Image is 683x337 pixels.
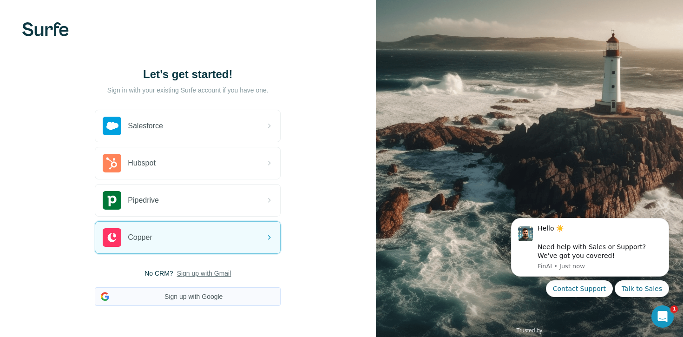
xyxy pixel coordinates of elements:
img: copper's logo [103,228,121,247]
img: salesforce's logo [103,117,121,135]
button: Sign up with Gmail [177,269,231,278]
button: Sign up with Google [95,287,281,306]
span: Pipedrive [128,195,159,206]
img: hubspot's logo [103,154,121,172]
iframe: Intercom notifications message [497,206,683,332]
img: pipedrive's logo [103,191,121,210]
iframe: Intercom live chat [651,305,674,328]
span: 1 [670,305,678,313]
span: No CRM? [144,269,173,278]
span: Copper [128,232,152,243]
h1: Let’s get started! [95,67,281,82]
span: Salesforce [128,120,163,132]
span: Hubspot [128,158,156,169]
img: Surfe's logo [22,22,69,36]
p: Sign in with your existing Surfe account if you have one. [107,86,269,95]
